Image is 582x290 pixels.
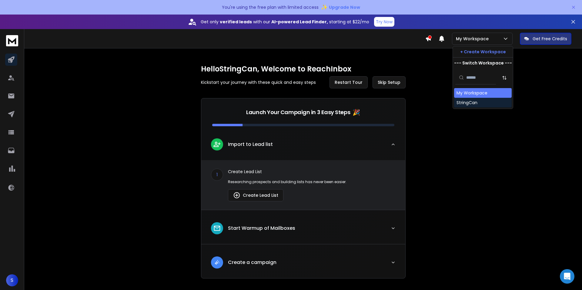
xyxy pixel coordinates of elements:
[201,79,316,85] p: Kickstart your journey with these quick and easy steps
[222,4,319,10] p: You're using the free plan with limited access
[378,79,400,85] span: Skip Setup
[376,19,393,25] p: Try Now
[457,90,487,96] div: My Workspace
[460,49,506,55] p: + Create Workspace
[213,140,221,148] img: lead
[220,19,252,25] strong: verified leads
[560,269,574,284] div: Open Intercom Messenger
[329,4,360,10] span: Upgrade Now
[6,274,18,286] button: S
[454,60,512,66] p: --- Switch Workspace ---
[457,100,477,106] div: StringCan
[374,17,394,27] button: Try Now
[498,72,510,84] button: Sort by Sort A-Z
[456,36,491,42] p: My Workspace
[453,46,513,57] button: + Create Workspace
[228,225,295,232] p: Start Warmup of Mailboxes
[228,141,273,148] p: Import to Lead list
[533,36,567,42] p: Get Free Credits
[201,19,369,25] p: Get only with our starting at $22/mo
[321,3,328,12] span: ✨
[271,19,328,25] strong: AI-powered Lead Finder,
[201,217,405,244] button: leadStart Warmup of Mailboxes
[233,192,240,199] img: lead
[228,259,276,266] p: Create a campaign
[520,33,571,45] button: Get Free Credits
[201,252,405,278] button: leadCreate a campaign
[353,108,360,117] span: 🎉
[201,64,406,74] h1: Hello StringCan , Welcome to ReachInbox
[228,180,396,184] p: Researching prospects and building lists has never been easier.
[246,108,350,117] p: Launch Your Campaign in 3 Easy Steps
[6,35,18,46] img: logo
[211,169,223,181] div: 1
[228,189,283,201] button: Create Lead List
[213,224,221,232] img: lead
[213,259,221,266] img: lead
[201,160,405,210] div: leadImport to Lead list
[321,1,360,13] button: ✨Upgrade Now
[373,76,406,88] button: Skip Setup
[228,169,396,175] p: Create Lead List
[201,133,405,160] button: leadImport to Lead list
[329,76,368,88] button: Restart Tour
